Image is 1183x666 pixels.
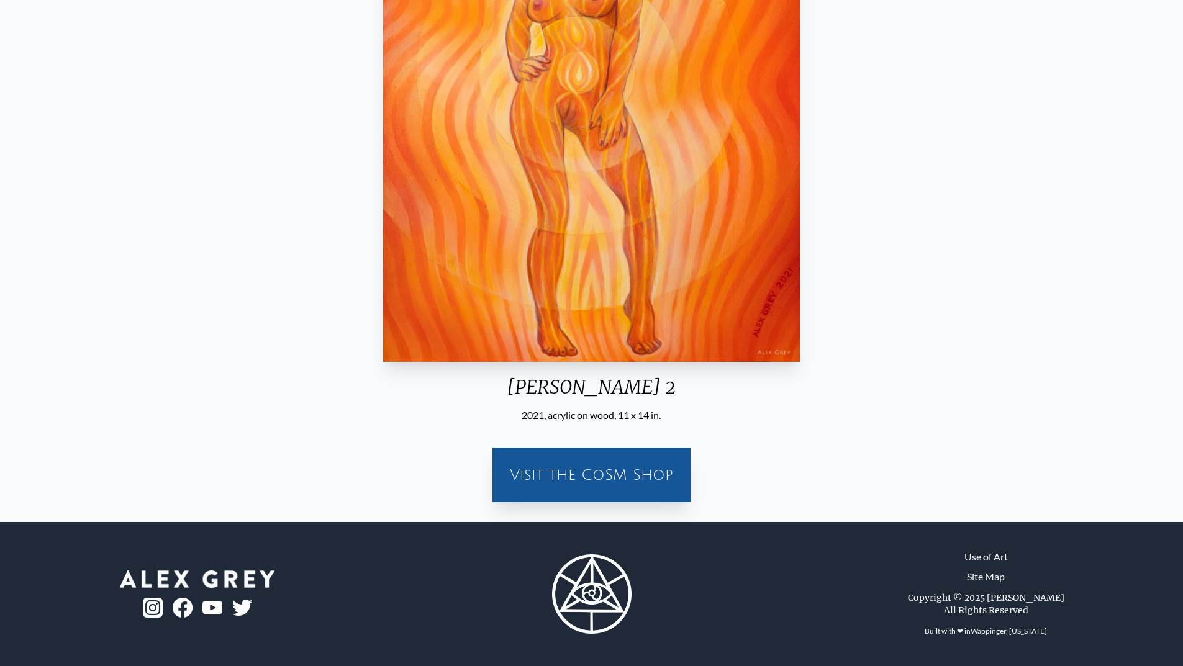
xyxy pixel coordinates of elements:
div: Built with ❤ in [920,621,1052,641]
a: Site Map [967,569,1005,584]
img: fb-logo.png [173,598,193,618]
a: Use of Art [964,549,1008,564]
img: youtube-logo.png [202,601,222,615]
div: All Rights Reserved [944,604,1028,616]
div: Copyright © 2025 [PERSON_NAME] [908,592,1064,604]
a: Wappinger, [US_STATE] [971,626,1047,636]
img: twitter-logo.png [232,600,252,616]
div: [PERSON_NAME] 2 [378,376,804,408]
div: 2021, acrylic on wood, 11 x 14 in. [378,408,804,423]
a: Visit the CoSM Shop [500,455,683,495]
img: ig-logo.png [143,598,163,618]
